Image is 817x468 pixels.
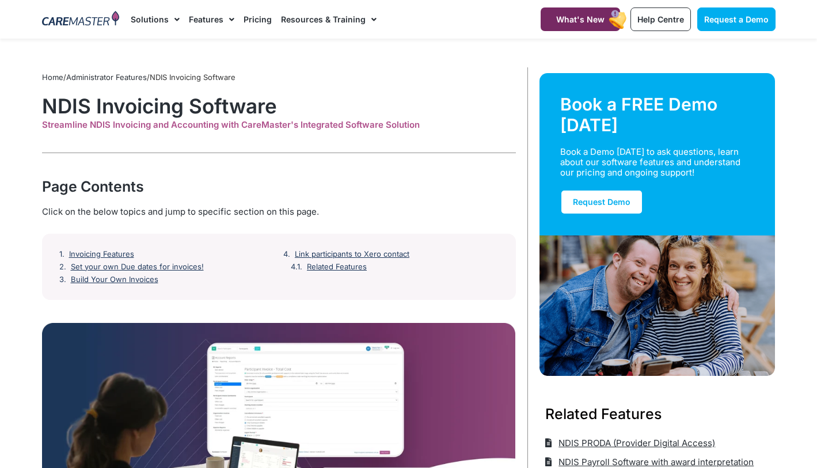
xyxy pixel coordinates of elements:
[545,433,716,452] a: NDIS PRODA (Provider Digital Access)
[42,73,63,82] a: Home
[66,73,147,82] a: Administrator Features
[42,120,516,130] div: Streamline NDIS Invoicing and Accounting with CareMaster's Integrated Software Solution
[71,262,204,272] a: Set your own Due dates for invoices!
[42,206,516,218] div: Click on the below topics and jump to specific section on this page.
[42,94,516,118] h1: NDIS Invoicing Software
[560,189,643,215] a: Request Demo
[560,147,741,178] div: Book a Demo [DATE] to ask questions, learn about our software features and understand our pricing...
[541,7,620,31] a: What's New
[560,94,755,135] div: Book a FREE Demo [DATE]
[573,197,630,207] span: Request Demo
[71,275,158,284] a: Build Your Own Invoices
[42,176,516,197] div: Page Contents
[697,7,776,31] a: Request a Demo
[704,14,769,24] span: Request a Demo
[42,73,235,82] span: / /
[556,433,715,452] span: NDIS PRODA (Provider Digital Access)
[556,14,605,24] span: What's New
[545,404,770,424] h3: Related Features
[539,235,776,376] img: Support Worker and NDIS Participant out for a coffee.
[69,250,134,259] a: Invoicing Features
[295,250,409,259] a: Link participants to Xero contact
[42,11,120,28] img: CareMaster Logo
[637,14,684,24] span: Help Centre
[150,73,235,82] span: NDIS Invoicing Software
[630,7,691,31] a: Help Centre
[307,262,367,272] a: Related Features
